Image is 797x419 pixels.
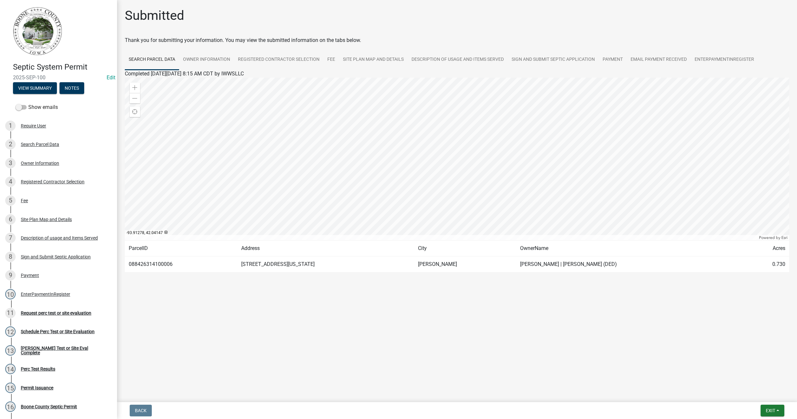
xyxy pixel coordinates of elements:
button: View Summary [13,82,57,94]
div: 7 [5,233,16,243]
div: 13 [5,345,16,356]
div: 4 [5,177,16,187]
h1: Submitted [125,8,184,23]
span: Exit [766,408,775,413]
div: Fee [21,198,28,203]
button: Notes [59,82,84,94]
a: Edit [107,74,115,81]
td: Acres [744,241,789,256]
span: Completed [DATE][DATE] 8:15 AM CDT by IWWSLLC [125,71,244,77]
div: 15 [5,383,16,393]
a: Owner Information [179,49,234,70]
div: Site Plan Map and Details [21,217,72,222]
div: Powered by [757,235,789,240]
button: Back [130,405,152,416]
div: EnterPaymentInRegister [21,292,70,296]
a: Esri [781,235,788,240]
a: Search Parcel Data [125,49,179,70]
div: Perc Test Results [21,367,55,371]
div: 9 [5,270,16,281]
div: Request perc test or site evaluation [21,311,91,315]
td: [STREET_ADDRESS][US_STATE] [237,256,414,272]
div: 16 [5,401,16,412]
div: 8 [5,252,16,262]
a: Site Plan Map and Details [339,49,408,70]
wm-modal-confirm: Summary [13,86,57,91]
td: [PERSON_NAME] | [PERSON_NAME] (DED) [516,256,744,272]
div: Description of usage and Items Served [21,236,98,240]
div: Payment [21,273,39,278]
a: Email Payment Received [627,49,691,70]
td: 088426314100006 [125,256,237,272]
label: Show emails [16,103,58,111]
div: Thank you for submitting your information. You may view the submitted information on the tabs below. [125,36,789,44]
div: Sign and Submit Septic Application [21,255,91,259]
div: Zoom in [130,83,140,93]
a: EnterPaymentInRegister [691,49,758,70]
td: OwnerName [516,241,744,256]
div: Search Parcel Data [21,142,59,147]
span: 2025-SEP-100 [13,74,104,81]
div: 6 [5,214,16,225]
a: Payment [599,49,627,70]
span: Back [135,408,147,413]
div: Schedule Perc Test or Site Evaluation [21,329,95,334]
div: 12 [5,326,16,337]
div: Find my location [130,107,140,117]
div: 3 [5,158,16,168]
div: 11 [5,308,16,318]
wm-modal-confirm: Edit Application Number [107,74,115,81]
button: Exit [761,405,784,416]
div: 1 [5,121,16,131]
div: 10 [5,289,16,299]
td: Address [237,241,414,256]
a: Sign and Submit Septic Application [508,49,599,70]
a: Fee [323,49,339,70]
div: 2 [5,139,16,150]
div: Boone County Septic Permit [21,404,77,409]
td: [PERSON_NAME] [414,256,516,272]
div: Require User [21,124,46,128]
div: 5 [5,195,16,206]
td: 0.730 [744,256,789,272]
div: Registered Contractor Selection [21,179,85,184]
div: Zoom out [130,93,140,103]
a: Registered Contractor Selection [234,49,323,70]
a: Description of usage and Items Served [408,49,508,70]
img: Boone County, Iowa [13,7,62,56]
td: ParcelID [125,241,237,256]
wm-modal-confirm: Notes [59,86,84,91]
div: 14 [5,364,16,374]
div: Owner Information [21,161,59,165]
h4: Septic System Permit [13,62,112,72]
td: City [414,241,516,256]
div: Permit Issuance [21,386,53,390]
div: [PERSON_NAME] Test or Site Eval Complete [21,346,107,355]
